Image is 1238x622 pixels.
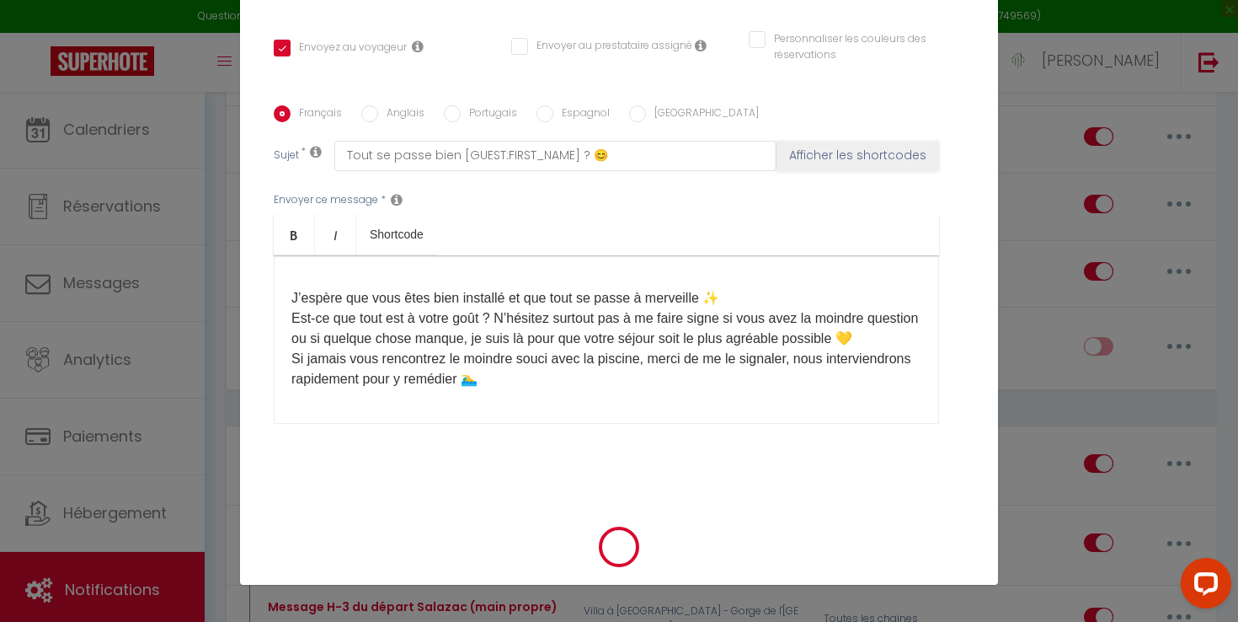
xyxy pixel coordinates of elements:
[553,105,610,124] label: Espagnol
[274,147,299,165] label: Sujet
[356,214,437,255] a: Shortcode
[391,193,403,206] i: Message
[315,214,356,255] a: Italic
[646,105,759,124] label: [GEOGRAPHIC_DATA]
[291,105,342,124] label: Français
[274,192,378,208] label: Envoyer ce message
[412,40,424,53] i: Envoyer au voyageur
[274,255,939,424] div: ​
[776,141,939,171] button: Afficher les shortcodes
[695,39,707,52] i: Envoyer au prestataire si il est assigné
[1167,551,1238,622] iframe: LiveChat chat widget
[291,288,921,389] p: J’espère que vous êtes bien installé et que tout se passe à merveille ✨ Est-ce que tout est à vot...
[310,145,322,158] i: Subject
[461,105,517,124] label: Portugais
[378,105,424,124] label: Anglais
[274,214,315,255] a: Bold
